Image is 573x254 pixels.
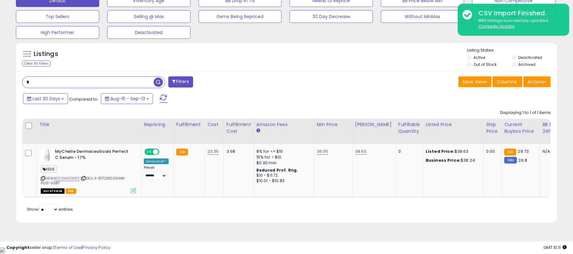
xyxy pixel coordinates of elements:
[41,166,57,173] span: KEHE
[23,93,68,104] button: Last 30 Days
[355,148,367,155] a: 38.63
[176,149,188,156] small: FBA
[256,160,309,166] div: $0.30 min
[486,149,497,154] div: 0.00
[504,157,517,164] small: FBM
[107,26,191,39] button: Deactivated
[497,79,517,85] span: Columns
[144,166,169,180] div: Preset:
[22,60,51,67] div: Clear All Filters
[256,149,309,154] div: 8% for <= $10
[542,149,563,154] div: N/A
[426,157,461,163] b: Business Price:
[27,206,73,212] span: Show: entries
[504,149,516,156] small: FBA
[16,10,99,23] button: Top Sellers
[519,62,536,67] label: Archived
[256,121,311,128] div: Amazon Fees
[317,148,328,155] a: 36.05
[256,128,260,134] small: Amazon Fees.
[398,121,420,135] div: Fulfillable Quantity
[199,10,282,23] button: Items Being Repriced
[54,244,81,250] a: Terms of Use
[426,148,455,154] b: Listed Price:
[458,76,492,87] button: Save View
[473,55,485,60] label: Active
[39,121,138,128] div: Title
[168,76,193,88] button: Filters
[474,18,564,30] div: 880 listings successfully updated.
[227,121,251,135] div: Fulfillment Cost
[426,158,479,163] div: $38.24
[543,244,567,250] span: 2025-10-14 10:11 GMT
[519,55,542,60] label: Deactivated
[256,178,309,184] div: $10.01 - $10.83
[227,149,249,154] div: 3.68
[256,173,309,178] div: $10 - $11.72
[426,121,481,128] div: Listed Price
[504,121,537,135] div: Current Buybox Price
[54,176,80,181] a: B000MAOWP2
[486,121,499,135] div: Ship Price
[41,176,126,185] span: | SKU: A-817291000448-P001-5387
[426,149,479,154] div: $38.63
[256,154,309,160] div: 15% for > $10
[41,188,65,194] span: All listings that are currently out of stock and unavailable for purchase on Amazon
[144,159,169,164] div: Amazon AI *
[381,10,464,23] button: Without MinMax
[34,50,58,59] h5: Listings
[82,244,110,250] a: Privacy Policy
[101,93,153,104] button: Aug-15 - Sep-13
[473,62,497,67] label: Out of Stock
[69,96,98,102] span: Compared to:
[110,95,145,102] span: Aug-15 - Sep-13
[144,121,171,128] div: Repricing
[41,149,53,161] img: 316z4Di+-iL._SL40_.jpg
[16,26,99,39] button: High Performer
[518,148,529,154] span: 29.73
[207,148,219,155] a: 23.35
[519,157,528,163] span: 26.8
[398,149,418,154] div: 0
[467,47,557,53] p: Listing States:
[479,24,514,29] u: Complete Update
[41,149,136,193] div: ASIN:
[474,9,564,18] div: CSV Import Finished.
[355,121,393,128] div: [PERSON_NAME]
[317,121,350,128] div: Min Price
[523,76,551,87] button: Actions
[32,95,60,102] span: Last 30 Days
[158,149,169,155] span: OFF
[176,121,202,128] div: Fulfillment
[6,244,30,250] strong: Copyright
[145,149,153,155] span: ON
[55,149,132,162] b: MyChelle Dermaceuticals Perfect C Serum - 17%
[66,188,76,194] span: FBA
[256,167,298,173] b: Reduced Prof. Rng.
[207,121,221,128] div: Cost
[500,110,551,116] div: Displaying 1 to 1 of 1 items
[290,10,373,23] button: 30 Day Decrease
[107,10,191,23] button: Selling @ Max
[542,121,566,135] div: BB Share 24h.
[493,76,522,87] button: Columns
